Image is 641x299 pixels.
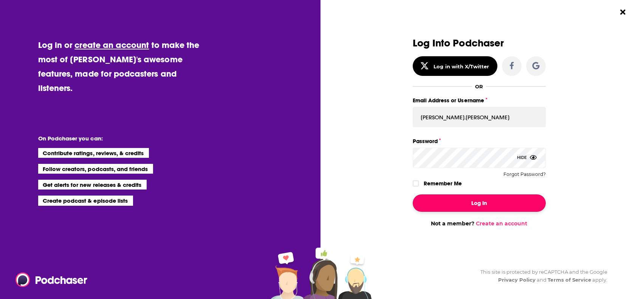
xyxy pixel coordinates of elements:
li: Create podcast & episode lists [38,196,133,205]
div: Not a member? [413,220,546,227]
li: Follow creators, podcasts, and friends [38,164,153,174]
h3: Log Into Podchaser [413,38,546,49]
label: Remember Me [424,179,462,188]
a: Terms of Service [548,277,591,283]
div: This site is protected by reCAPTCHA and the Google and apply. [474,268,607,284]
div: Log in with X/Twitter [434,63,489,69]
label: Email Address or Username [413,96,546,105]
a: Podchaser - Follow, Share and Rate Podcasts [15,273,82,287]
label: Password [413,136,546,146]
div: OR [475,83,483,89]
button: Forgot Password? [503,172,546,177]
button: Log in with X/Twitter [413,56,497,76]
li: On Podchaser you can: [38,135,189,142]
img: Podchaser - Follow, Share and Rate Podcasts [15,273,88,287]
a: Privacy Policy [498,277,536,283]
a: create an account [74,40,149,50]
li: Get alerts for new releases & credits [38,180,147,190]
input: Email Address or Username [413,107,546,127]
button: Close Button [616,5,630,19]
li: Contribute ratings, reviews, & credits [38,148,149,158]
button: Log In [413,194,546,212]
div: Hide [517,148,537,168]
a: Create an account [476,220,527,227]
